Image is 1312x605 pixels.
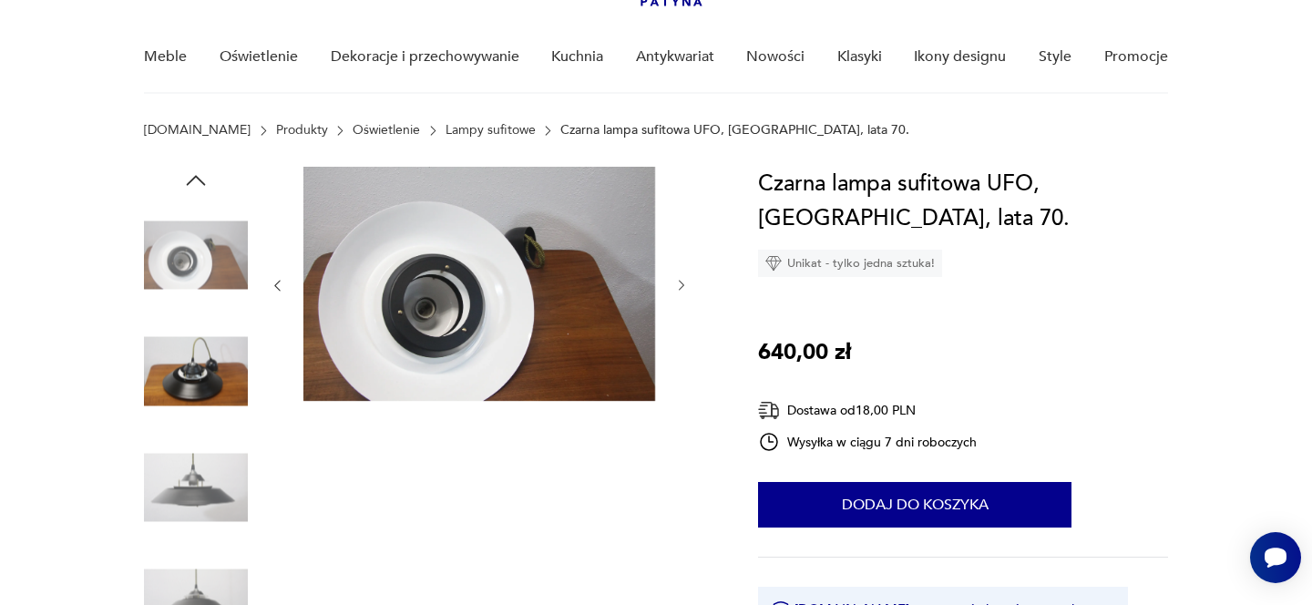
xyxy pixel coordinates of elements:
[144,22,187,92] a: Meble
[144,123,251,138] a: [DOMAIN_NAME]
[758,482,1071,528] button: Dodaj do koszyka
[837,22,882,92] a: Klasyki
[331,22,519,92] a: Dekoracje i przechowywanie
[353,123,420,138] a: Oświetlenie
[1104,22,1168,92] a: Promocje
[765,255,782,272] img: Ikona diamentu
[560,123,909,138] p: Czarna lampa sufitowa UFO, [GEOGRAPHIC_DATA], lata 70.
[1250,532,1301,583] iframe: Smartsupp widget button
[758,167,1167,236] h1: Czarna lampa sufitowa UFO, [GEOGRAPHIC_DATA], lata 70.
[220,22,298,92] a: Oświetlenie
[758,335,851,370] p: 640,00 zł
[758,399,977,422] div: Dostawa od 18,00 PLN
[276,123,328,138] a: Produkty
[636,22,714,92] a: Antykwariat
[758,250,942,277] div: Unikat - tylko jedna sztuka!
[303,167,655,401] img: Zdjęcie produktu Czarna lampa sufitowa UFO, Polska, lata 70.
[144,436,248,539] img: Zdjęcie produktu Czarna lampa sufitowa UFO, Polska, lata 70.
[446,123,536,138] a: Lampy sufitowe
[758,431,977,453] div: Wysyłka w ciągu 7 dni roboczych
[551,22,603,92] a: Kuchnia
[144,203,248,307] img: Zdjęcie produktu Czarna lampa sufitowa UFO, Polska, lata 70.
[1039,22,1071,92] a: Style
[914,22,1006,92] a: Ikony designu
[746,22,805,92] a: Nowości
[758,399,780,422] img: Ikona dostawy
[144,320,248,424] img: Zdjęcie produktu Czarna lampa sufitowa UFO, Polska, lata 70.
